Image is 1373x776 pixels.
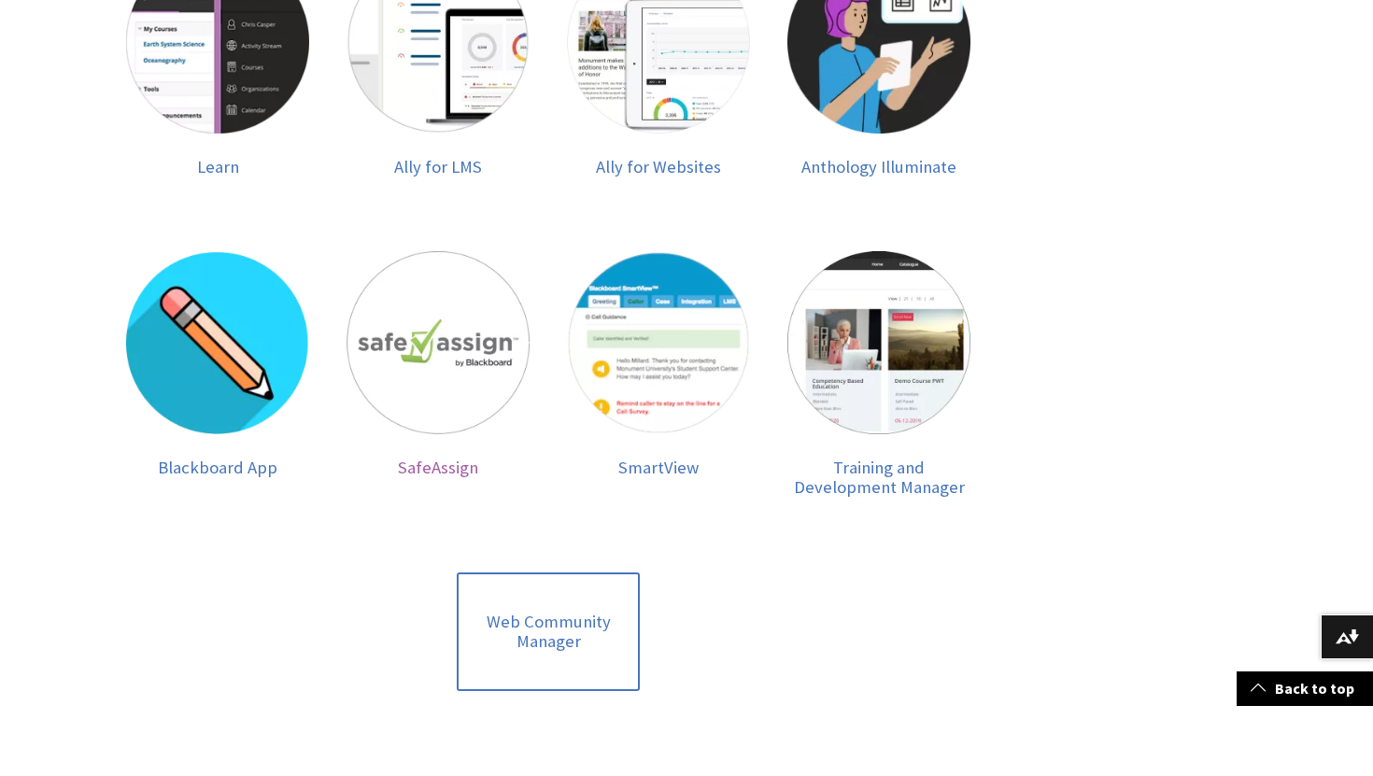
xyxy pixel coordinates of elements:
[1237,671,1373,706] a: Back to top
[567,251,750,434] img: SmartView
[596,156,721,177] span: Ally for Websites
[567,251,750,498] a: SmartView SmartView
[347,251,530,498] a: SafeAssign SafeAssign
[787,251,970,434] img: Training and Development Manager
[398,457,478,478] span: SafeAssign
[468,612,629,652] span: Web Community Manager
[794,457,965,499] span: Training and Development Manager
[197,156,239,177] span: Learn
[787,251,970,498] a: Training and Development Manager Training and Development Manager
[158,457,277,478] span: Blackboard App
[126,251,309,434] img: Blackboard App
[801,156,956,177] span: Anthology Illuminate
[347,251,530,434] img: SafeAssign
[618,457,699,478] span: SmartView
[126,251,309,498] a: Blackboard App Blackboard App
[457,572,640,691] a: Web Community Manager
[394,156,482,177] span: Ally for LMS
